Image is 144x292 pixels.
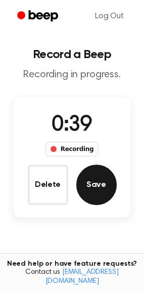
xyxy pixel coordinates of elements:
[45,269,119,285] a: [EMAIL_ADDRESS][DOMAIN_NAME]
[76,165,117,205] button: Save Audio Record
[28,165,68,205] button: Delete Audio Record
[6,268,138,286] span: Contact us
[10,7,67,26] a: Beep
[8,69,136,81] p: Recording in progress.
[52,115,92,136] span: 0:39
[85,4,134,28] a: Log Out
[8,48,136,61] h1: Record a Beep
[45,141,99,157] div: Recording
